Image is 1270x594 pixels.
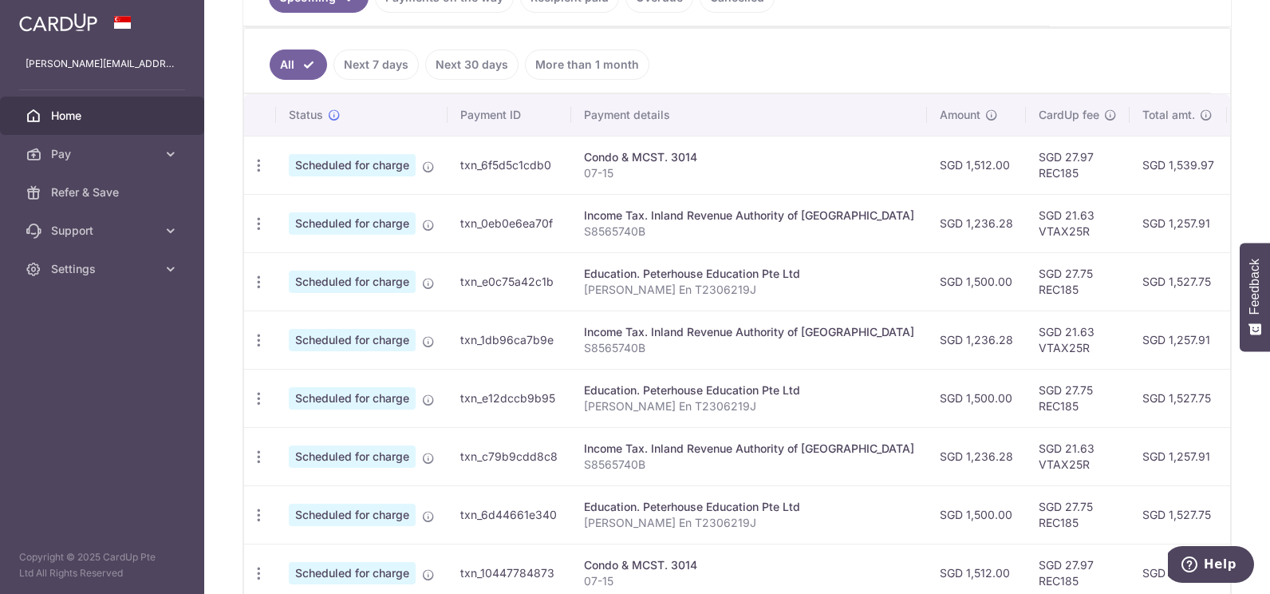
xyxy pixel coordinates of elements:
[584,324,914,340] div: Income Tax. Inland Revenue Authority of [GEOGRAPHIC_DATA]
[51,261,156,277] span: Settings
[448,194,571,252] td: txn_0eb0e6ea70f
[584,557,914,573] div: Condo & MCST. 3014
[448,485,571,544] td: txn_6d44661e340
[927,136,1026,194] td: SGD 1,512.00
[448,311,571,369] td: txn_1db96ca7b9e
[51,108,156,124] span: Home
[19,13,97,32] img: CardUp
[1026,369,1130,427] td: SGD 27.75 REC185
[571,94,927,136] th: Payment details
[270,49,327,80] a: All
[525,49,649,80] a: More than 1 month
[1240,243,1270,351] button: Feedback - Show survey
[584,382,914,398] div: Education. Peterhouse Education Pte Ltd
[1130,369,1227,427] td: SGD 1,527.75
[927,311,1026,369] td: SGD 1,236.28
[1039,107,1099,123] span: CardUp fee
[584,282,914,298] p: [PERSON_NAME] En T2306219J
[927,252,1026,311] td: SGD 1,500.00
[1026,136,1130,194] td: SGD 27.97 REC185
[927,485,1026,544] td: SGD 1,500.00
[289,387,416,410] span: Scheduled for charge
[1142,107,1195,123] span: Total amt.
[1130,252,1227,311] td: SGD 1,527.75
[333,49,419,80] a: Next 7 days
[289,504,416,526] span: Scheduled for charge
[448,252,571,311] td: txn_e0c75a42c1b
[1130,194,1227,252] td: SGD 1,257.91
[927,369,1026,427] td: SGD 1,500.00
[584,398,914,414] p: [PERSON_NAME] En T2306219J
[584,340,914,356] p: S8565740B
[289,445,416,468] span: Scheduled for charge
[927,194,1026,252] td: SGD 1,236.28
[584,149,914,165] div: Condo & MCST. 3014
[289,107,323,123] span: Status
[26,56,179,72] p: [PERSON_NAME][EMAIL_ADDRESS][DOMAIN_NAME]
[584,441,914,457] div: Income Tax. Inland Revenue Authority of [GEOGRAPHIC_DATA]
[1130,311,1227,369] td: SGD 1,257.91
[1168,546,1254,586] iframe: Opens a widget where you can find more information
[584,457,914,473] p: S8565740B
[1026,427,1130,485] td: SGD 21.63 VTAX25R
[51,184,156,200] span: Refer & Save
[1130,136,1227,194] td: SGD 1,539.97
[289,212,416,235] span: Scheduled for charge
[425,49,519,80] a: Next 30 days
[1026,252,1130,311] td: SGD 27.75 REC185
[448,427,571,485] td: txn_c79b9cdd8c8
[940,107,980,123] span: Amount
[51,146,156,162] span: Pay
[584,266,914,282] div: Education. Peterhouse Education Pte Ltd
[927,427,1026,485] td: SGD 1,236.28
[289,329,416,351] span: Scheduled for charge
[1026,485,1130,544] td: SGD 27.75 REC185
[584,515,914,531] p: [PERSON_NAME] En T2306219J
[51,223,156,239] span: Support
[448,136,571,194] td: txn_6f5d5c1cdb0
[1026,311,1130,369] td: SGD 21.63 VTAX25R
[584,224,914,240] p: S8565740B
[584,499,914,515] div: Education. Peterhouse Education Pte Ltd
[1130,485,1227,544] td: SGD 1,527.75
[1026,194,1130,252] td: SGD 21.63 VTAX25R
[289,271,416,293] span: Scheduled for charge
[584,573,914,589] p: 07-15
[289,154,416,176] span: Scheduled for charge
[448,94,571,136] th: Payment ID
[1130,427,1227,485] td: SGD 1,257.91
[1248,259,1262,315] span: Feedback
[289,562,416,584] span: Scheduled for charge
[584,165,914,181] p: 07-15
[448,369,571,427] td: txn_e12dccb9b95
[584,208,914,224] div: Income Tax. Inland Revenue Authority of [GEOGRAPHIC_DATA]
